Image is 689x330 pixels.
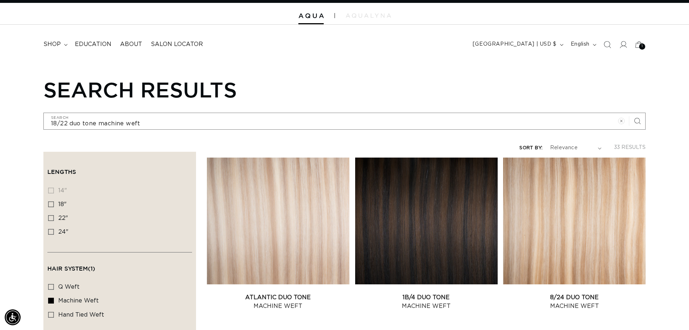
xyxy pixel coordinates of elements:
[473,41,557,48] span: [GEOGRAPHIC_DATA] | USD $
[58,284,80,290] span: q weft
[43,77,646,102] h1: Search results
[58,312,104,318] span: hand tied weft
[120,41,142,48] span: About
[47,156,192,182] summary: Lengths (0 selected)
[58,298,99,304] span: machine weft
[207,293,349,310] a: Atlantic Duo Tone Machine Weft
[571,41,590,48] span: English
[58,229,68,235] span: 24"
[39,36,71,53] summary: shop
[58,201,67,207] span: 18"
[519,146,543,150] label: Sort by:
[503,293,646,310] a: 8/24 Duo Tone Machine Weft
[355,293,498,310] a: 1B/4 Duo Tone Machine Weft
[346,13,391,18] img: aqualyna.com
[47,252,192,279] summary: Hair System (1 selected)
[44,113,645,129] input: Search
[613,113,629,129] button: Clear search term
[653,295,689,330] iframe: Chat Widget
[47,168,76,175] span: Lengths
[116,36,146,53] a: About
[47,265,95,272] span: Hair System
[566,38,599,51] button: English
[468,38,566,51] button: [GEOGRAPHIC_DATA] | USD $
[5,309,21,325] div: Accessibility Menu
[614,145,646,150] span: 33 results
[146,36,207,53] a: Salon Locator
[642,43,643,50] span: 1
[71,36,116,53] a: Education
[298,13,324,18] img: Aqua Hair Extensions
[43,41,61,48] span: shop
[629,113,645,129] button: Search
[75,41,111,48] span: Education
[599,37,615,53] summary: Search
[88,265,95,272] span: (1)
[58,215,68,221] span: 22"
[151,41,203,48] span: Salon Locator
